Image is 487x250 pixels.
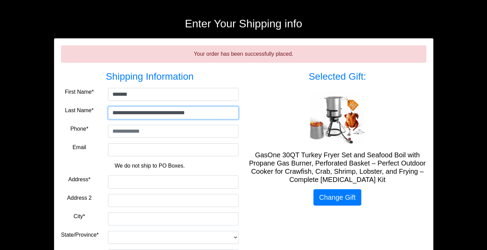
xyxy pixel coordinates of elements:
[67,194,92,202] label: Address 2
[68,175,91,184] label: Address*
[313,189,362,206] a: Change Gift
[54,17,433,30] h2: Enter Your Shipping info
[73,212,85,221] label: City*
[249,71,426,82] h3: Selected Gift:
[70,125,89,133] label: Phone*
[61,71,239,82] h3: Shipping Information
[66,162,233,170] p: We do not ship to PO Boxes.
[61,45,426,63] div: Your order has been successfully placed.
[65,88,94,96] label: First Name*
[65,106,94,115] label: Last Name*
[61,231,99,239] label: State/Province*
[72,143,86,152] label: Email
[249,151,426,184] h5: GasOne 30QT Turkey Fryer Set and Seafood Boil with Propane Gas Burner, Perforated Basket – Perfec...
[310,91,365,145] img: GasOne 30QT Turkey Fryer Set and Seafood Boil with Propane Gas Burner, Perforated Basket – Perfec...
